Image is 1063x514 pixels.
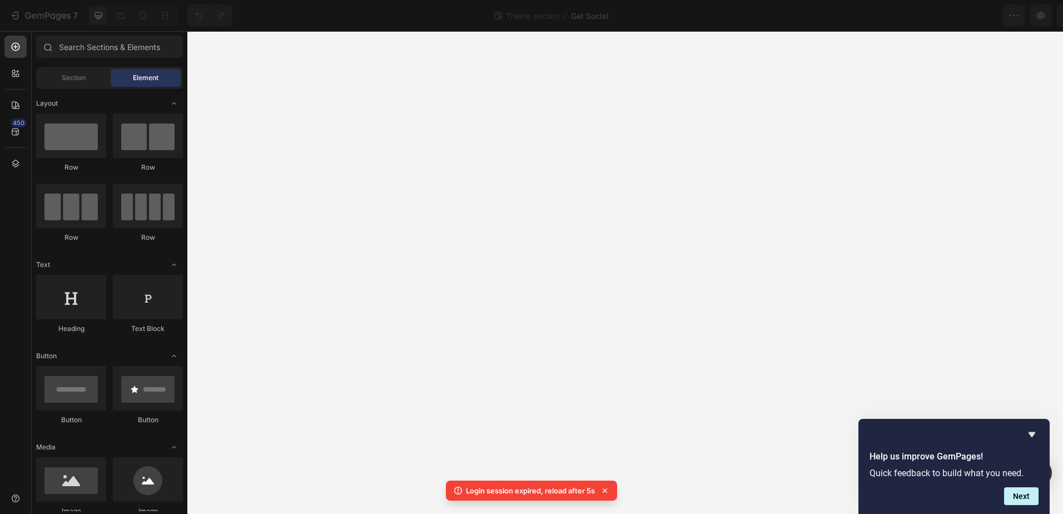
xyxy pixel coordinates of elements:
span: Get Social [571,10,609,22]
span: Element [133,73,158,83]
p: 7 [73,9,78,22]
button: Publish Theme Section [955,4,1059,27]
div: Button [113,415,183,425]
span: Button [36,351,57,361]
span: Toggle open [165,256,183,274]
div: Button [36,415,106,425]
span: Media [36,442,56,452]
div: Row [36,162,106,172]
div: Publish Theme Section [964,10,1049,22]
div: Heading [36,324,106,334]
button: Next question [1004,487,1039,505]
div: Row [113,233,183,243]
div: Help us improve GemPages! [870,428,1039,505]
span: Theme section [504,10,562,22]
div: Row [113,162,183,172]
p: Login session expired, reload after 5s [466,485,595,496]
span: Section [62,73,86,83]
span: Toggle open [165,438,183,456]
div: Row [36,233,106,243]
span: / [564,10,567,22]
input: Search Sections & Elements [36,36,183,58]
iframe: Design area [187,31,1063,514]
div: Text Block [113,324,183,334]
div: Undo/Redo [187,4,232,27]
span: Toggle open [165,347,183,365]
div: 450 [11,118,27,127]
span: Save [923,11,941,21]
span: Layout [36,98,58,108]
h2: Help us improve GemPages! [870,450,1039,463]
p: Quick feedback to build what you need. [870,468,1039,478]
button: 7 [4,4,83,27]
span: Text [36,260,50,270]
span: Toggle open [165,95,183,112]
button: Save [913,4,950,27]
button: Hide survey [1025,428,1039,441]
